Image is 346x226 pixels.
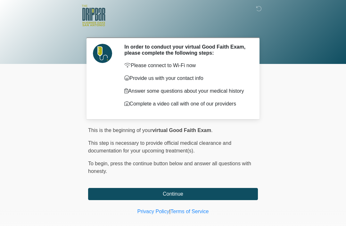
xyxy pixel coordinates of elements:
span: To begin, [88,161,110,166]
img: The DRIPBaR - The Strand at Huebner Oaks Logo [82,5,105,26]
a: Privacy Policy [137,209,169,214]
img: Agent Avatar [93,44,112,63]
strong: virtual Good Faith Exam [152,128,211,133]
span: press the continue button below and answer all questions with honesty. [88,161,251,174]
a: | [169,209,170,214]
p: Provide us with your contact info [124,74,248,82]
p: Please connect to Wi-Fi now [124,62,248,69]
p: Answer some questions about your medical history [124,87,248,95]
span: . [211,128,212,133]
button: Continue [88,188,258,200]
a: Terms of Service [170,209,209,214]
p: Complete a video call with one of our providers [124,100,248,108]
h2: In order to conduct your virtual Good Faith Exam, please complete the following steps: [124,44,248,56]
span: This is the beginning of your [88,128,152,133]
span: This step is necessary to provide official medical clearance and documentation for your upcoming ... [88,140,231,153]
